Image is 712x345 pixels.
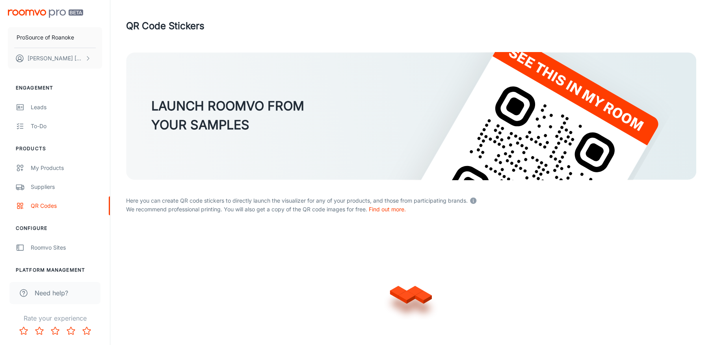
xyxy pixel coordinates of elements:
a: Find out more. [369,206,406,213]
div: QR Codes [31,201,102,210]
span: Need help? [35,288,68,298]
h3: LAUNCH ROOMVO FROM YOUR SAMPLES [151,97,304,134]
div: Leads [31,103,102,112]
div: To-do [31,122,102,131]
div: Suppliers [31,183,102,191]
button: Rate 5 star [79,323,95,339]
p: Here you can create QR code stickers to directly launch the visualizer for any of your products, ... [126,195,696,205]
p: We recommend professional printing. You will also get a copy of the QR code images for free. [126,205,696,214]
button: Rate 2 star [32,323,47,339]
button: Rate 1 star [16,323,32,339]
div: My Products [31,164,102,172]
button: ProSource of Roanoke [8,27,102,48]
h1: QR Code Stickers [126,19,204,33]
div: Roomvo Sites [31,243,102,252]
img: Roomvo PRO Beta [8,9,83,18]
p: [PERSON_NAME] [PERSON_NAME] [28,54,83,63]
button: Rate 3 star [47,323,63,339]
p: Rate your experience [6,313,104,323]
button: Rate 4 star [63,323,79,339]
p: ProSource of Roanoke [17,33,74,42]
button: [PERSON_NAME] [PERSON_NAME] [8,48,102,69]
